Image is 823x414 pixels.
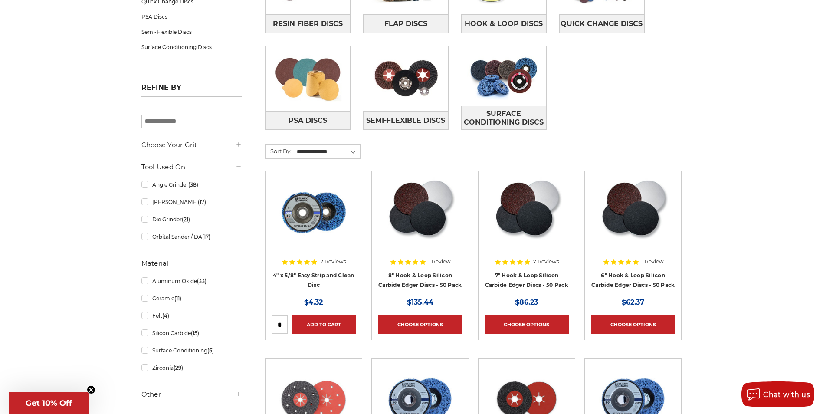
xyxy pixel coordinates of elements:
a: Hook & Loop Discs [461,14,546,33]
span: Semi-Flexible Discs [366,113,445,128]
a: Silicon Carbide [141,325,242,341]
a: Resin Fiber Discs [266,14,351,33]
a: PSA Discs [266,111,351,130]
a: Quick Change Discs [559,14,644,33]
img: Silicon Carbide 6" Hook & Loop Edger Discs [598,177,668,247]
img: Semi-Flexible Discs [363,49,448,108]
a: Surface Conditioning [141,343,242,358]
span: (17) [198,199,206,205]
span: (15) [191,330,199,336]
span: 1 Review [642,259,664,264]
a: Choose Options [378,315,462,334]
h5: Choose Your Grit [141,140,242,150]
a: Surface Conditioning Discs [141,39,242,55]
span: (21) [182,216,190,223]
a: 4" x 5/8" Easy Strip and Clean Disc [273,272,354,289]
a: 7" Hook & Loop Silicon Carbide Edger Discs - 50 Pack [485,272,568,289]
img: Surface Conditioning Discs [461,46,546,106]
span: Resin Fiber Discs [273,16,343,31]
a: Die Grinder [141,212,242,227]
a: PSA Discs [141,9,242,24]
a: Surface Conditioning Discs [461,106,546,130]
span: $62.37 [622,298,644,306]
button: Chat with us [741,381,814,407]
span: $4.32 [304,298,323,306]
span: Surface Conditioning Discs [462,106,546,130]
a: Flap Discs [363,14,448,33]
span: $86.23 [515,298,538,306]
h5: Material [141,258,242,269]
a: Silicon Carbide 6" Hook & Loop Edger Discs [591,177,675,262]
span: (38) [188,181,198,188]
a: Semi-Flexible Discs [141,24,242,39]
img: 4" x 5/8" easy strip and clean discs [279,177,348,247]
a: Orbital Sander / DA [141,229,242,244]
span: 1 Review [429,259,451,264]
a: Silicon Carbide 7" Hook & Loop Edger Discs [485,177,569,262]
a: Aluminum Oxide [141,273,242,289]
h5: Tool Used On [141,162,242,172]
span: 7 Reviews [533,259,559,264]
span: (29) [174,365,183,371]
button: Close teaser [87,385,95,394]
h5: Other [141,389,242,400]
span: Quick Change Discs [561,16,643,31]
a: Ceramic [141,291,242,306]
div: Get 10% OffClose teaser [9,392,89,414]
a: 8" Hook & Loop Silicon Carbide Edger Discs - 50 Pack [378,272,462,289]
img: PSA Discs [266,49,351,108]
span: Hook & Loop Discs [465,16,543,31]
a: Zirconia [141,360,242,375]
a: Choose Options [485,315,569,334]
span: Flap Discs [384,16,427,31]
span: 2 Reviews [320,259,346,264]
a: [PERSON_NAME] [141,194,242,210]
span: (33) [197,278,207,284]
a: Choose Options [591,315,675,334]
a: 6" Hook & Loop Silicon Carbide Edger Discs - 50 Pack [591,272,675,289]
img: Silicon Carbide 7" Hook & Loop Edger Discs [492,177,562,247]
span: (17) [202,233,210,240]
a: Felt [141,308,242,323]
span: (5) [207,347,214,354]
span: (4) [162,312,169,319]
a: Angle Grinder [141,177,242,192]
a: 4" x 5/8" easy strip and clean discs [272,177,356,262]
a: Silicon Carbide 8" Hook & Loop Edger Discs [378,177,462,262]
select: Sort By: [295,145,360,158]
span: PSA Discs [289,113,327,128]
a: Add to Cart [292,315,356,334]
span: (11) [174,295,181,302]
span: $135.44 [407,298,433,306]
h5: Refine by [141,83,242,97]
label: Sort By: [266,145,292,158]
img: Silicon Carbide 8" Hook & Loop Edger Discs [385,177,455,247]
a: Semi-Flexible Discs [363,111,448,130]
span: Chat with us [763,391,810,399]
span: Get 10% Off [26,398,72,408]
